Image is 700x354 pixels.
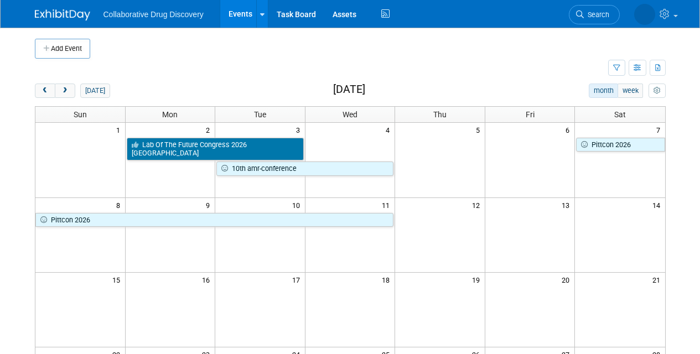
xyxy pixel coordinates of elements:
a: Pittcon 2026 [35,213,394,227]
span: 18 [381,273,395,287]
span: 13 [561,198,574,212]
span: 11 [381,198,395,212]
span: 2 [205,123,215,137]
span: 17 [291,273,305,287]
span: Sun [74,110,87,119]
span: Sat [614,110,626,119]
span: 8 [115,198,125,212]
span: Search [540,11,566,19]
span: 16 [201,273,215,287]
span: 15 [111,273,125,287]
button: next [55,84,75,98]
button: prev [35,84,55,98]
span: 21 [651,273,665,287]
span: 5 [475,123,485,137]
button: week [618,84,643,98]
span: 10 [291,198,305,212]
img: Tamsin Lamont [590,6,655,18]
span: 14 [651,198,665,212]
span: 12 [471,198,485,212]
button: Add Event [35,39,90,59]
span: Fri [526,110,535,119]
span: Thu [433,110,447,119]
span: 9 [205,198,215,212]
button: myCustomButton [649,84,665,98]
span: 20 [561,273,574,287]
span: 6 [564,123,574,137]
span: Collaborative Drug Discovery [103,10,204,19]
a: Lab Of The Future Congress 2026 [GEOGRAPHIC_DATA] [127,138,304,160]
span: 19 [471,273,485,287]
button: month [589,84,618,98]
a: 10th amr-conference [216,162,393,176]
span: Mon [162,110,178,119]
img: ExhibitDay [35,9,90,20]
span: 7 [655,123,665,137]
button: [DATE] [80,84,110,98]
a: Pittcon 2026 [576,138,665,152]
span: 1 [115,123,125,137]
i: Personalize Calendar [654,87,661,95]
a: Search [525,5,576,24]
